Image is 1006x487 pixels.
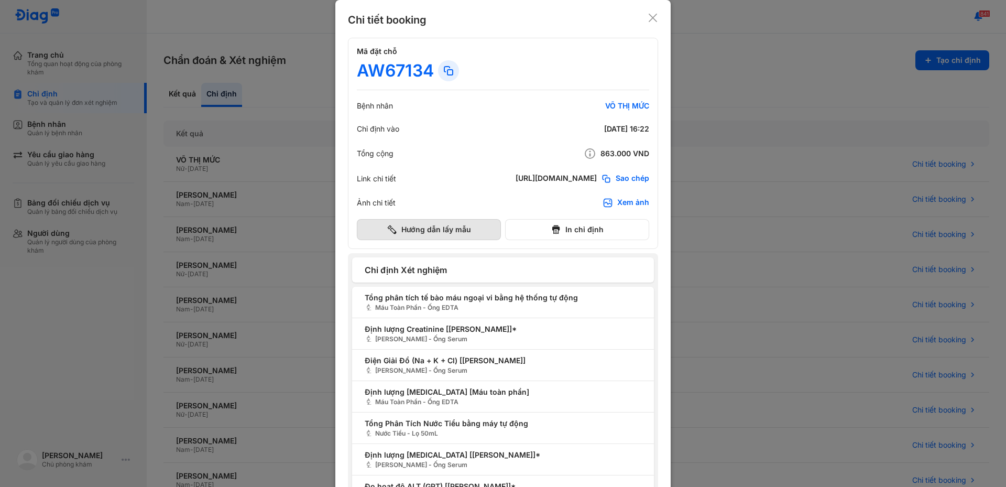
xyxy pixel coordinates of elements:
[357,124,399,134] div: Chỉ định vào
[523,101,649,111] div: VÕ THỊ MỨC
[365,397,641,407] span: Máu Toàn Phần - Ống EDTA
[357,198,396,208] div: Ảnh chi tiết
[357,149,393,158] div: Tổng cộng
[365,264,641,276] span: Chỉ định Xét nghiệm
[365,334,641,344] span: [PERSON_NAME] - Ống Serum
[523,124,649,134] div: [DATE] 16:22
[357,174,396,183] div: Link chi tiết
[505,219,649,240] button: In chỉ định
[357,101,393,111] div: Bệnh nhân
[365,323,641,334] span: Định lượng Creatinine [[PERSON_NAME]]*
[357,60,434,81] div: AW67134
[365,418,641,429] span: Tổng Phân Tích Nước Tiểu bằng máy tự động
[365,429,641,438] span: Nước Tiểu - Lọ 50mL
[365,460,641,470] span: [PERSON_NAME] - Ống Serum
[365,386,641,397] span: Định lượng [MEDICAL_DATA] [Máu toàn phần]
[516,174,597,184] div: [URL][DOMAIN_NAME]
[357,219,501,240] button: Hướng dẫn lấy mẫu
[365,449,641,460] span: Định lượng [MEDICAL_DATA] [[PERSON_NAME]]*
[523,147,649,160] div: 863.000 VND
[365,355,641,366] span: Điện Giải Đồ (Na + K + Cl) [[PERSON_NAME]]
[357,47,649,56] h4: Mã đặt chỗ
[348,13,427,27] div: Chi tiết booking
[616,174,649,184] span: Sao chép
[617,198,649,208] div: Xem ảnh
[365,366,641,375] span: [PERSON_NAME] - Ống Serum
[365,303,641,312] span: Máu Toàn Phần - Ống EDTA
[365,292,641,303] span: Tổng phân tích tế bào máu ngoại vi bằng hệ thống tự động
